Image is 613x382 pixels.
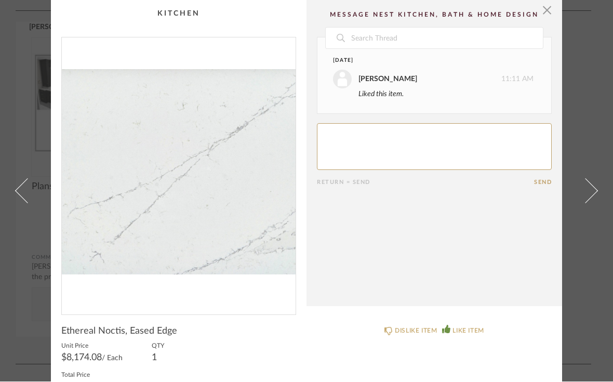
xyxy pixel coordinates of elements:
[62,38,296,307] div: 0
[61,353,102,363] span: $8,174.08
[152,341,164,350] label: QTY
[62,38,296,307] img: c06855ca-e5fe-4bcc-a253-d57994250276_1000x1000.jpg
[61,341,123,350] label: Unit Price
[395,326,437,336] div: DISLIKE ITEM
[333,70,534,89] div: 11:11 AM
[350,28,543,49] input: Search Thread
[452,326,484,336] div: LIKE ITEM
[61,326,177,337] span: Ethereal Noctis, Eased Edge
[102,355,123,362] span: / Each
[317,179,534,186] div: Return = Send
[333,57,514,65] div: [DATE]
[358,74,417,85] div: [PERSON_NAME]
[152,354,164,362] div: 1
[61,371,118,379] label: Total Price
[358,89,534,100] div: Liked this item.
[534,179,552,186] button: Send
